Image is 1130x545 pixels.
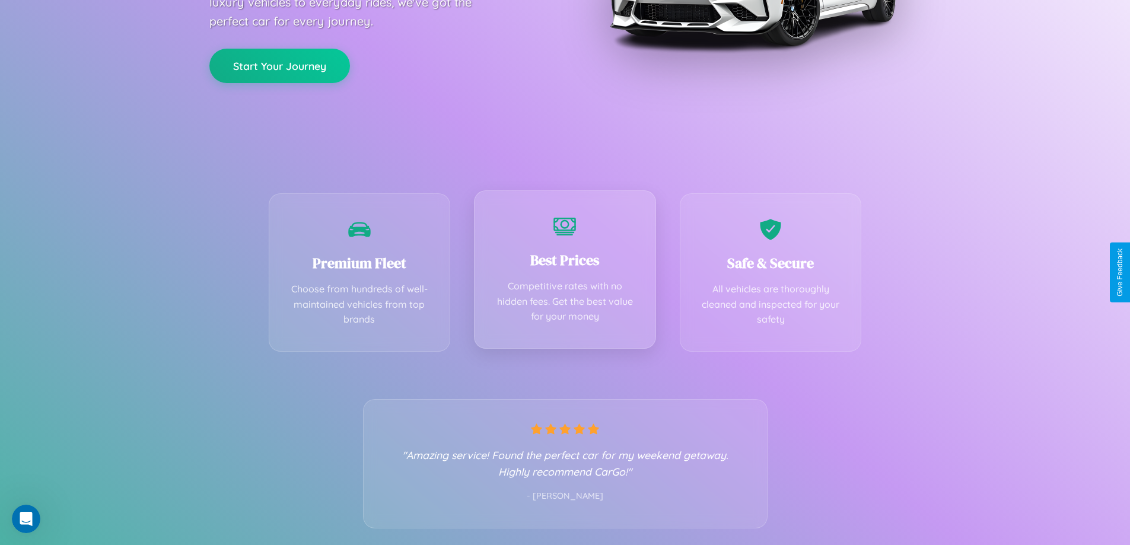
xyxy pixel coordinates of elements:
h3: Premium Fleet [287,253,432,273]
h3: Safe & Secure [698,253,843,273]
p: Competitive rates with no hidden fees. Get the best value for your money [492,279,638,324]
p: "Amazing service! Found the perfect car for my weekend getaway. Highly recommend CarGo!" [387,447,743,480]
p: Choose from hundreds of well-maintained vehicles from top brands [287,282,432,327]
div: Give Feedback [1116,248,1124,297]
p: - [PERSON_NAME] [387,489,743,504]
iframe: Intercom live chat [12,505,40,533]
h3: Best Prices [492,250,638,270]
p: All vehicles are thoroughly cleaned and inspected for your safety [698,282,843,327]
button: Start Your Journey [209,49,350,83]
